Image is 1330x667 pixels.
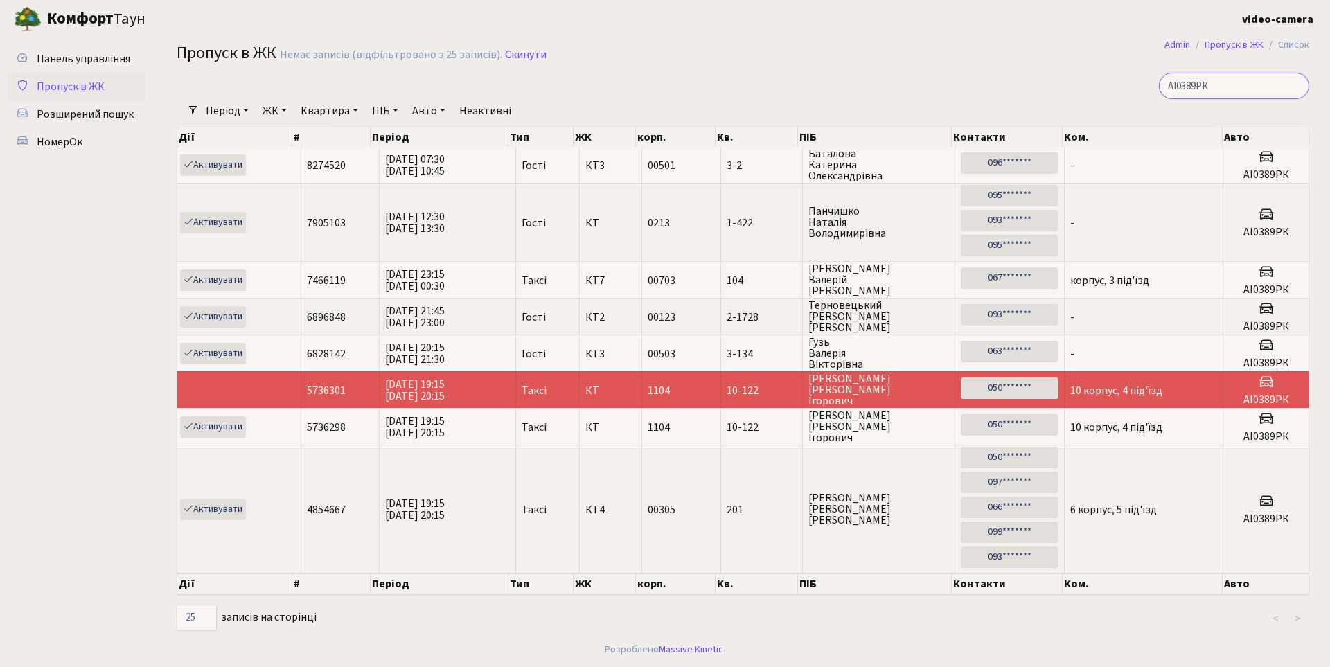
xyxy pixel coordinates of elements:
span: [DATE] 20:15 [DATE] 21:30 [385,340,445,367]
span: 10 корпус, 4 під'їзд [1070,383,1162,398]
h5: АІ0389РК [1229,430,1303,443]
a: ПІБ [366,99,404,123]
span: 3-134 [727,348,797,359]
span: Терновецький [PERSON_NAME] [PERSON_NAME] [808,300,948,333]
span: [DATE] 12:30 [DATE] 13:30 [385,209,445,236]
span: КТ3 [585,160,635,171]
th: Ком. [1063,573,1223,594]
a: Активувати [180,212,246,233]
a: Неактивні [454,99,517,123]
a: Пропуск в ЖК [7,73,145,100]
a: Розширений пошук [7,100,145,128]
th: Дії [177,573,292,594]
h5: АІ0389РК [1229,513,1303,526]
span: [DATE] 19:15 [DATE] 20:15 [385,413,445,441]
span: Таксі [522,385,547,396]
a: Активувати [180,499,246,520]
span: 5736301 [307,383,346,398]
span: 0213 [648,215,670,231]
a: Активувати [180,306,246,328]
b: video-camera [1242,12,1313,27]
span: [DATE] 07:30 [DATE] 10:45 [385,152,445,179]
span: 00305 [648,502,675,517]
th: Контакти [952,573,1063,594]
th: Контакти [952,127,1063,147]
th: Кв. [716,573,799,594]
a: Скинути [505,48,547,62]
th: # [292,127,371,147]
span: 1104 [648,383,670,398]
span: 7905103 [307,215,346,231]
span: Таксі [522,275,547,286]
th: Дії [177,127,292,147]
div: Розроблено . [605,642,725,657]
span: 10-122 [727,385,797,396]
span: 6 корпус, 5 під'їзд [1070,502,1157,517]
span: [DATE] 21:45 [DATE] 23:00 [385,303,445,330]
a: НомерОк [7,128,145,156]
span: Пропуск в ЖК [37,79,105,94]
h5: АІ0389РК [1229,357,1303,370]
span: корпус, 3 під'їзд [1070,273,1149,288]
label: записів на сторінці [177,605,317,631]
span: Гузь Валерія Вікторівна [808,337,948,370]
th: ПІБ [798,573,951,594]
b: Комфорт [47,8,114,30]
span: - [1070,310,1074,325]
span: 00703 [648,273,675,288]
th: Період [371,127,508,147]
span: [PERSON_NAME] [PERSON_NAME] Ігорович [808,373,948,407]
th: Період [371,573,508,594]
span: 3-2 [727,160,797,171]
a: ЖК [257,99,292,123]
span: 201 [727,504,797,515]
span: [PERSON_NAME] Валерій [PERSON_NAME] [808,263,948,296]
span: [DATE] 23:15 [DATE] 00:30 [385,267,445,294]
span: Гості [522,348,546,359]
a: Панель управління [7,45,145,73]
h5: АІ0389РК [1229,226,1303,239]
span: Гості [522,160,546,171]
th: Тип [508,127,573,147]
span: КТ2 [585,312,635,323]
th: Кв. [716,127,799,147]
span: 00503 [648,346,675,362]
span: 00123 [648,310,675,325]
li: Список [1263,37,1309,53]
a: Активувати [180,343,246,364]
span: 6896848 [307,310,346,325]
span: [DATE] 19:15 [DATE] 20:15 [385,377,445,404]
span: - [1070,158,1074,173]
span: - [1070,215,1074,231]
a: Період [200,99,254,123]
span: КТ4 [585,504,635,515]
span: 10-122 [727,422,797,433]
span: 4854667 [307,502,346,517]
th: # [292,573,371,594]
span: 1-422 [727,217,797,229]
select: записів на сторінці [177,605,217,631]
div: Немає записів (відфільтровано з 25 записів). [280,48,502,62]
span: Гості [522,312,546,323]
th: корп. [636,573,716,594]
span: Баталова Катерина Олександрівна [808,148,948,181]
input: Пошук... [1159,73,1309,99]
span: [PERSON_NAME] [PERSON_NAME] [PERSON_NAME] [808,492,948,526]
span: 7466119 [307,273,346,288]
span: 1104 [648,420,670,435]
span: 6828142 [307,346,346,362]
span: Таксі [522,504,547,515]
span: НомерОк [37,134,82,150]
span: КТ [585,385,635,396]
span: 10 корпус, 4 під'їзд [1070,420,1162,435]
a: Активувати [180,416,246,438]
th: Тип [508,573,573,594]
span: Гості [522,217,546,229]
a: video-camera [1242,11,1313,28]
span: 00501 [648,158,675,173]
h5: АІ0389РК [1229,393,1303,407]
h5: АІ0389РК [1229,168,1303,181]
th: Ком. [1063,127,1223,147]
th: Авто [1223,127,1309,147]
span: Розширений пошук [37,107,134,122]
